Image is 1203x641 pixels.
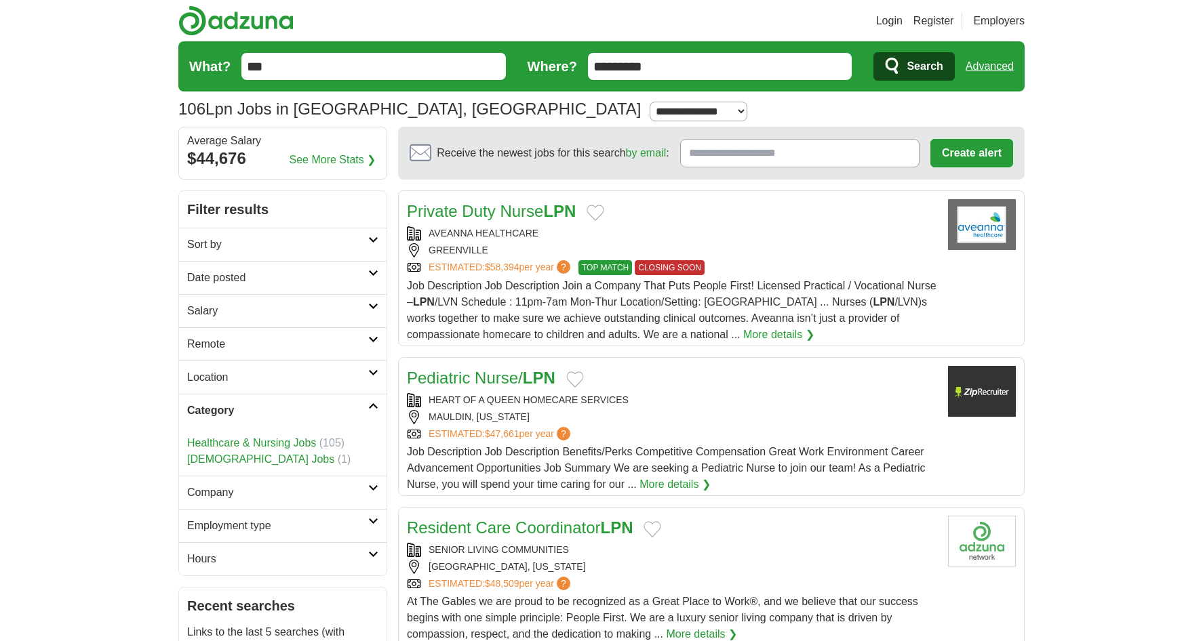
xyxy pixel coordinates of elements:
[543,202,576,220] strong: LPN
[407,410,937,424] div: MAULDIN, [US_STATE]
[407,543,937,557] div: SENIOR LIVING COMMUNITIES
[187,596,378,616] h2: Recent searches
[528,56,577,77] label: Where?
[413,296,435,308] strong: LPN
[187,402,368,419] h2: Category
[179,228,387,261] a: Sort by
[930,139,1013,167] button: Create alert
[187,453,334,465] a: [DEMOGRAPHIC_DATA] Jobs
[179,542,387,575] a: Hours
[523,369,555,387] strong: LPN
[873,296,894,308] strong: LPN
[635,260,705,275] span: CLOSING SOON
[179,476,387,509] a: Company
[179,394,387,427] a: Category
[429,427,573,441] a: ESTIMATED:$47,661per year?
[179,191,387,228] h2: Filter results
[873,52,954,81] button: Search
[178,100,641,118] h1: Lpn Jobs in [GEOGRAPHIC_DATA], [GEOGRAPHIC_DATA]
[338,453,351,465] span: (1)
[187,551,368,567] h2: Hours
[187,369,368,386] h2: Location
[557,427,570,440] span: ?
[639,476,711,493] a: More details ❯
[187,437,316,449] a: Healthcare & Nursing Jobs
[290,152,376,168] a: See More Stats ❯
[407,243,937,257] div: GREENVILLE
[587,205,604,221] button: Add to favorite jobs
[178,97,205,121] span: 106
[907,53,943,80] span: Search
[179,261,387,294] a: Date posted
[566,371,584,388] button: Add to favorite jobs
[485,262,519,272] span: $58,394
[966,53,1014,80] a: Advanced
[187,484,368,501] h2: Company
[407,560,937,574] div: [GEOGRAPHIC_DATA], [US_STATE]
[407,280,936,340] span: Job Description Job Description Join a Company That Puts People First! Licensed Practical / Vocat...
[485,578,519,589] span: $48,509
[876,13,903,29] a: Login
[179,509,387,542] a: Employment type
[179,360,387,394] a: Location
[948,199,1016,250] img: Aveanna Healthcare logo
[407,518,633,537] a: Resident Care CoordinatorLPN
[187,136,378,146] div: Average Salary
[178,5,294,36] img: Adzuna logo
[187,146,378,171] div: $44,676
[319,437,344,449] span: (105)
[407,369,555,387] a: Pediatric Nurse/LPN
[743,327,814,343] a: More details ❯
[973,13,1025,29] a: Employers
[429,260,573,275] a: ESTIMATED:$58,394per year?
[187,270,368,286] h2: Date posted
[187,518,368,534] h2: Employment type
[485,428,519,439] span: $47,661
[407,202,576,220] a: Private Duty NurseLPN
[557,260,570,274] span: ?
[189,56,231,77] label: What?
[429,577,573,591] a: ESTIMATED:$48,509per year?
[407,446,926,490] span: Job Description Job Description Benefits/Perks Competitive Compensation Great Work Environment Ca...
[429,228,538,239] a: AVEANNA HEALTHCARE
[644,521,661,537] button: Add to favorite jobs
[913,13,954,29] a: Register
[578,260,632,275] span: TOP MATCH
[179,327,387,360] a: Remote
[187,336,368,352] h2: Remote
[187,236,368,253] h2: Sort by
[187,303,368,319] h2: Salary
[437,145,669,161] span: Receive the newest jobs for this search :
[407,393,937,407] div: HEART OF A QUEEN HOMECARE SERVICES
[179,294,387,327] a: Salary
[600,518,633,537] strong: LPN
[407,596,918,640] span: At The Gables we are proud to be recognized as a Great Place to Work®, and we believe that our su...
[557,577,570,590] span: ?
[948,516,1016,566] img: Company logo
[948,366,1016,417] img: Company logo
[626,147,667,159] a: by email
